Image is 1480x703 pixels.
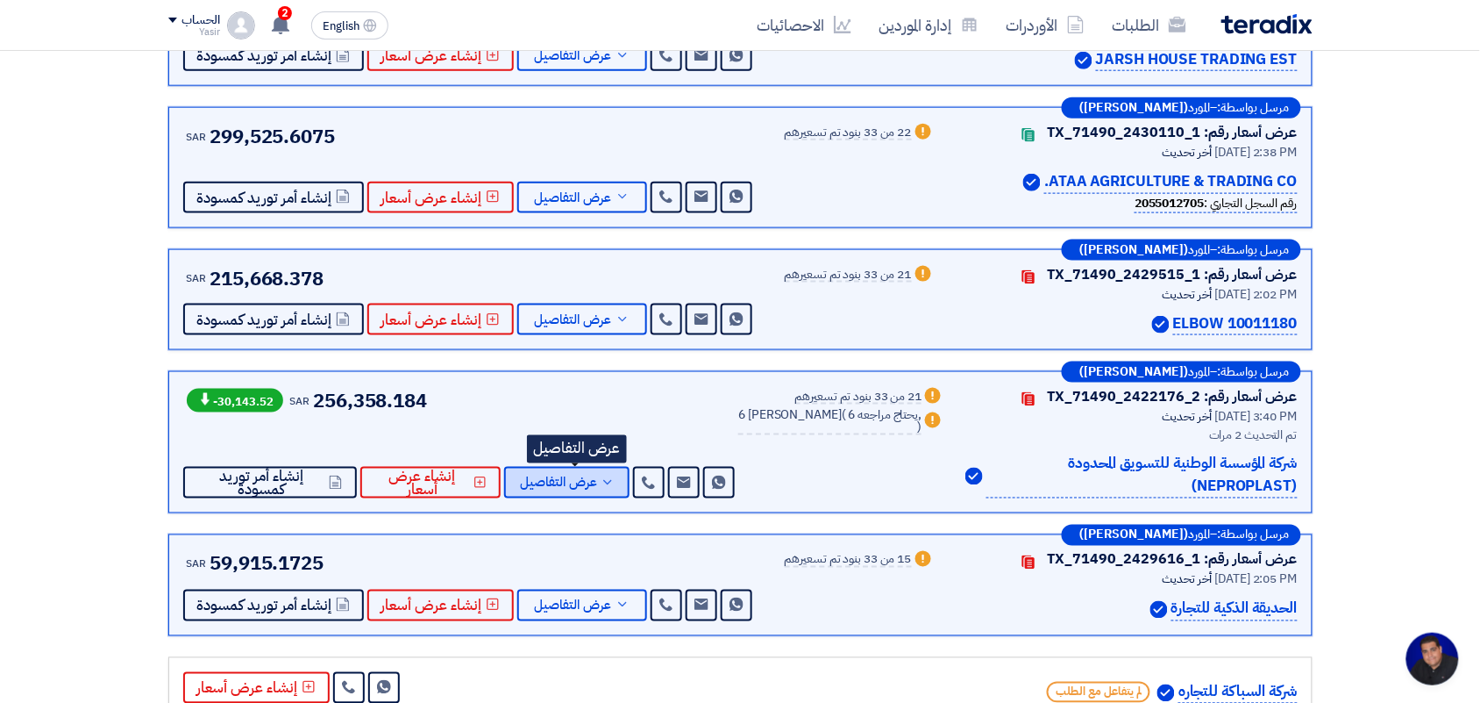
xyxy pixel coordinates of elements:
[1189,366,1211,378] span: المورد
[1218,529,1290,542] span: مرسل بواسطة:
[1048,549,1298,570] div: عرض أسعار رقم: TX_71490_2429616_1
[504,467,630,499] button: عرض التفاصيل
[381,599,482,613] span: إنشاء عرض أسعار
[1189,529,1211,542] span: المورد
[535,191,612,204] span: عرض التفاصيل
[1215,407,1298,426] span: [DATE] 3:40 PM
[367,304,514,335] button: إنشاء عرض أسعار
[1096,48,1298,72] p: JARSH HOUSE TRADING EST
[183,590,364,621] button: إنشاء أمر توريد كمسودة
[993,4,1099,46] a: الأوردرات
[168,27,220,37] div: Yasir
[1163,143,1213,161] span: أخر تحديث
[187,129,207,145] span: SAR
[1062,97,1301,118] div: –
[197,191,332,204] span: إنشاء أمر توريد كمسودة
[1189,244,1211,256] span: المورد
[1135,194,1204,212] b: 2055012705
[1218,102,1290,114] span: مرسل بواسطة:
[182,13,220,28] div: الحساب
[517,304,647,335] button: عرض التفاصيل
[367,182,514,213] button: إنشاء عرض أسعار
[367,39,514,71] button: إنشاء عرض أسعار
[517,182,647,213] button: عرض التفاصيل
[367,590,514,621] button: إنشاء عرض أسعار
[785,126,912,140] div: 22 من 33 بنود تم تسعيرهم
[517,590,647,621] button: عرض التفاصيل
[738,409,921,435] div: 6 [PERSON_NAME]
[1215,143,1298,161] span: [DATE] 2:38 PM
[197,49,332,62] span: إنشاء أمر توريد كمسودة
[1075,52,1092,69] img: Verified Account
[1044,170,1297,194] p: ATAA AGRICULTURE & TRADING CO.
[187,389,283,412] span: -30,143.52
[535,49,612,62] span: عرض التفاصيل
[1048,264,1298,285] div: عرض أسعار رقم: TX_71490_2429515_1
[785,269,912,283] div: 21 من 33 بنود تم تسعيرهم
[313,386,427,415] span: 256,358.184
[849,405,922,424] span: 6 يحتاج مراجعه,
[517,39,647,71] button: عرض التفاصيل
[374,470,471,497] span: إنشاء عرض أسعار
[210,549,324,578] span: 59,915.1725
[1048,122,1298,143] div: عرض أسعار رقم: TX_71490_2430110_1
[1157,685,1175,702] img: Verified Account
[1135,194,1297,213] div: رقم السجل التجاري :
[1163,285,1213,304] span: أخر تحديث
[227,11,255,39] img: profile_test.png
[197,599,332,613] span: إنشاء أمر توريد كمسودة
[785,554,912,568] div: 15 من 33 بنود تم تسعيرهم
[1047,682,1150,703] span: لم يتفاعل مع الطلب
[527,435,627,463] div: عرض التفاصيل
[1080,366,1189,378] b: ([PERSON_NAME])
[1163,570,1213,589] span: أخر تحديث
[1215,285,1298,304] span: [DATE] 2:02 PM
[381,313,482,326] span: إنشاء عرض أسعار
[197,470,326,497] span: إنشاء أمر توريد كمسودة
[183,182,364,213] button: إنشاء أمر توريد كمسودة
[1221,14,1313,34] img: Teradix logo
[323,20,359,32] span: English
[986,453,1297,499] p: شركة المؤسسة الوطنية للتسويق المحدودة (NEPROPLAST)
[1023,174,1041,191] img: Verified Account
[360,467,502,499] button: إنشاء عرض أسعار
[1080,244,1189,256] b: ([PERSON_NAME])
[290,393,310,409] span: SAR
[183,467,357,499] button: إنشاء أمر توريد كمسودة
[1062,525,1301,546] div: –
[381,49,482,62] span: إنشاء عرض أسعار
[278,6,292,20] span: 2
[187,270,207,286] span: SAR
[1080,529,1189,542] b: ([PERSON_NAME])
[918,418,922,436] span: )
[311,11,388,39] button: English
[183,304,364,335] button: إنشاء أمر توريد كمسودة
[1150,601,1168,619] img: Verified Account
[1062,240,1301,261] div: –
[1080,102,1189,114] b: ([PERSON_NAME])
[965,426,1297,444] div: تم التحديث 2 مرات
[535,313,612,326] span: عرض التفاصيل
[1062,362,1301,383] div: –
[1048,386,1298,407] div: عرض أسعار رقم: TX_71490_2422176_2
[183,39,364,71] button: إنشاء أمر توريد كمسودة
[1218,244,1290,256] span: مرسل بواسطة:
[520,477,597,490] span: عرض التفاصيل
[1173,312,1298,336] p: ELBOW 10011180
[1099,4,1200,46] a: الطلبات
[210,122,335,151] span: 299,525.6075
[795,391,922,405] div: 21 من 33 بنود تم تسعيرهم
[535,599,612,613] span: عرض التفاصيل
[1163,407,1213,426] span: أخر تحديث
[1406,633,1459,685] div: Open chat
[381,191,482,204] span: إنشاء عرض أسعار
[1152,316,1170,334] img: Verified Account
[1215,570,1298,589] span: [DATE] 2:05 PM
[865,4,993,46] a: إدارة الموردين
[744,4,865,46] a: الاحصائيات
[1189,102,1211,114] span: المورد
[842,405,846,424] span: (
[210,264,324,293] span: 215,668.378
[197,313,332,326] span: إنشاء أمر توريد كمسودة
[1218,366,1290,378] span: مرسل بواسطة:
